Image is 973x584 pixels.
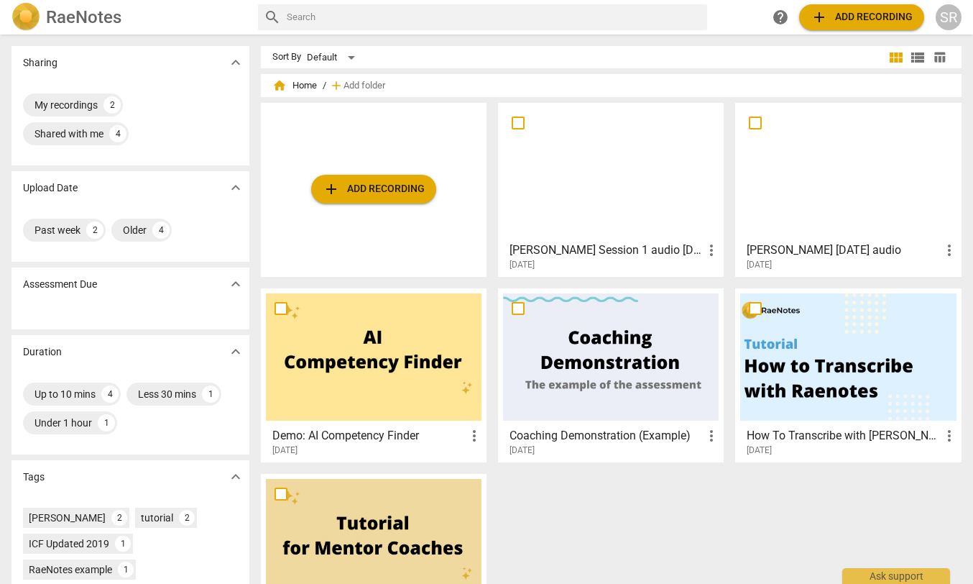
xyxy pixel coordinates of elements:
[811,9,913,26] span: Add recording
[118,562,134,578] div: 1
[29,511,106,525] div: [PERSON_NAME]
[323,81,326,91] span: /
[34,127,103,141] div: Shared with me
[811,9,828,26] span: add
[225,177,246,199] button: Show more
[740,293,956,456] a: How To Transcribe with [PERSON_NAME][DATE]
[34,98,98,112] div: My recordings
[34,223,80,237] div: Past week
[747,427,940,444] h3: How To Transcribe with RaeNotes
[936,4,962,30] button: SR
[225,52,246,73] button: Show more
[907,47,928,68] button: List view
[152,222,170,239] div: 4
[509,444,535,457] span: [DATE]
[23,181,78,196] p: Upload Date
[503,108,719,270] a: [PERSON_NAME] Session 1 audio [DATE][DATE]
[509,242,703,259] h3: Haley Session 1 audio July 24 2025
[842,568,950,584] div: Ask support
[885,47,907,68] button: Tile view
[272,52,301,63] div: Sort By
[343,81,385,91] span: Add folder
[466,427,483,444] span: more_vert
[747,444,772,457] span: [DATE]
[703,242,720,259] span: more_vert
[509,259,535,271] span: [DATE]
[29,562,112,577] div: RaeNotes example
[509,427,703,444] h3: Coaching Demonstration (Example)
[23,345,62,360] p: Duration
[941,427,958,444] span: more_vert
[933,50,946,64] span: table_chart
[227,275,244,293] span: expand_more
[225,466,246,488] button: Show more
[34,387,96,401] div: Up to 10 mins
[98,414,115,432] div: 1
[179,510,195,526] div: 2
[23,470,45,485] p: Tags
[311,175,436,204] button: Upload
[227,179,244,196] span: expand_more
[11,3,40,32] img: Logo
[307,46,360,69] div: Default
[272,78,287,93] span: home
[941,242,958,259] span: more_vert
[740,108,956,270] a: [PERSON_NAME] [DATE] audio[DATE]
[46,7,121,27] h2: RaeNotes
[138,387,196,401] div: Less 30 mins
[767,4,793,30] a: Help
[227,54,244,71] span: expand_more
[123,223,147,237] div: Older
[34,416,92,430] div: Under 1 hour
[111,510,127,526] div: 2
[272,427,466,444] h3: Demo: AI Competency Finder
[747,242,940,259] h3: Brenda July 23 2025 audio
[264,9,281,26] span: search
[227,468,244,485] span: expand_more
[909,49,926,66] span: view_list
[323,181,340,198] span: add
[225,341,246,362] button: Show more
[928,47,950,68] button: Table view
[29,537,109,551] div: ICF Updated 2019
[329,78,343,93] span: add
[772,9,789,26] span: help
[747,259,772,271] span: [DATE]
[799,4,924,30] button: Upload
[101,385,119,403] div: 4
[272,78,317,93] span: Home
[11,3,246,32] a: LogoRaeNotes
[703,427,720,444] span: more_vert
[887,49,905,66] span: view_module
[503,293,719,456] a: Coaching Demonstration (Example)[DATE]
[23,277,97,292] p: Assessment Due
[266,293,481,456] a: Demo: AI Competency Finder[DATE]
[141,511,173,525] div: tutorial
[23,55,57,70] p: Sharing
[287,6,702,29] input: Search
[115,536,131,552] div: 1
[227,343,244,360] span: expand_more
[272,444,298,457] span: [DATE]
[103,96,121,114] div: 2
[323,181,425,198] span: Add recording
[202,385,219,403] div: 1
[225,273,246,295] button: Show more
[109,125,126,142] div: 4
[86,222,103,239] div: 2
